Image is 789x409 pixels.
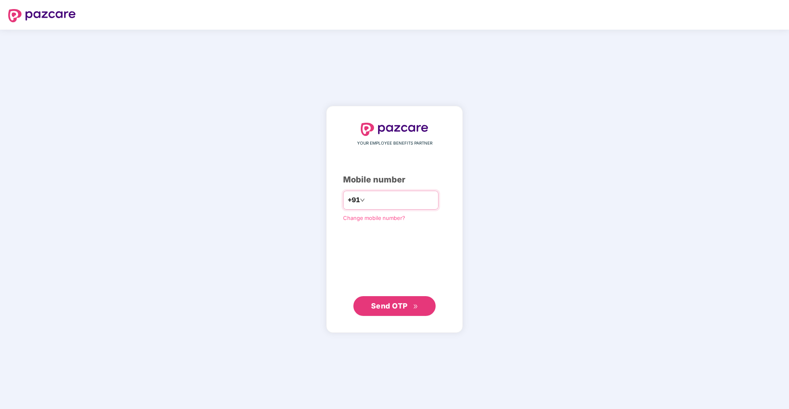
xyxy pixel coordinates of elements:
span: down [360,198,365,203]
span: YOUR EMPLOYEE BENEFITS PARTNER [357,140,432,147]
span: double-right [413,304,418,309]
span: Send OTP [371,301,408,310]
div: Mobile number [343,173,446,186]
span: +91 [348,195,360,205]
button: Send OTPdouble-right [353,296,436,316]
img: logo [8,9,76,22]
img: logo [361,123,428,136]
a: Change mobile number? [343,215,405,221]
